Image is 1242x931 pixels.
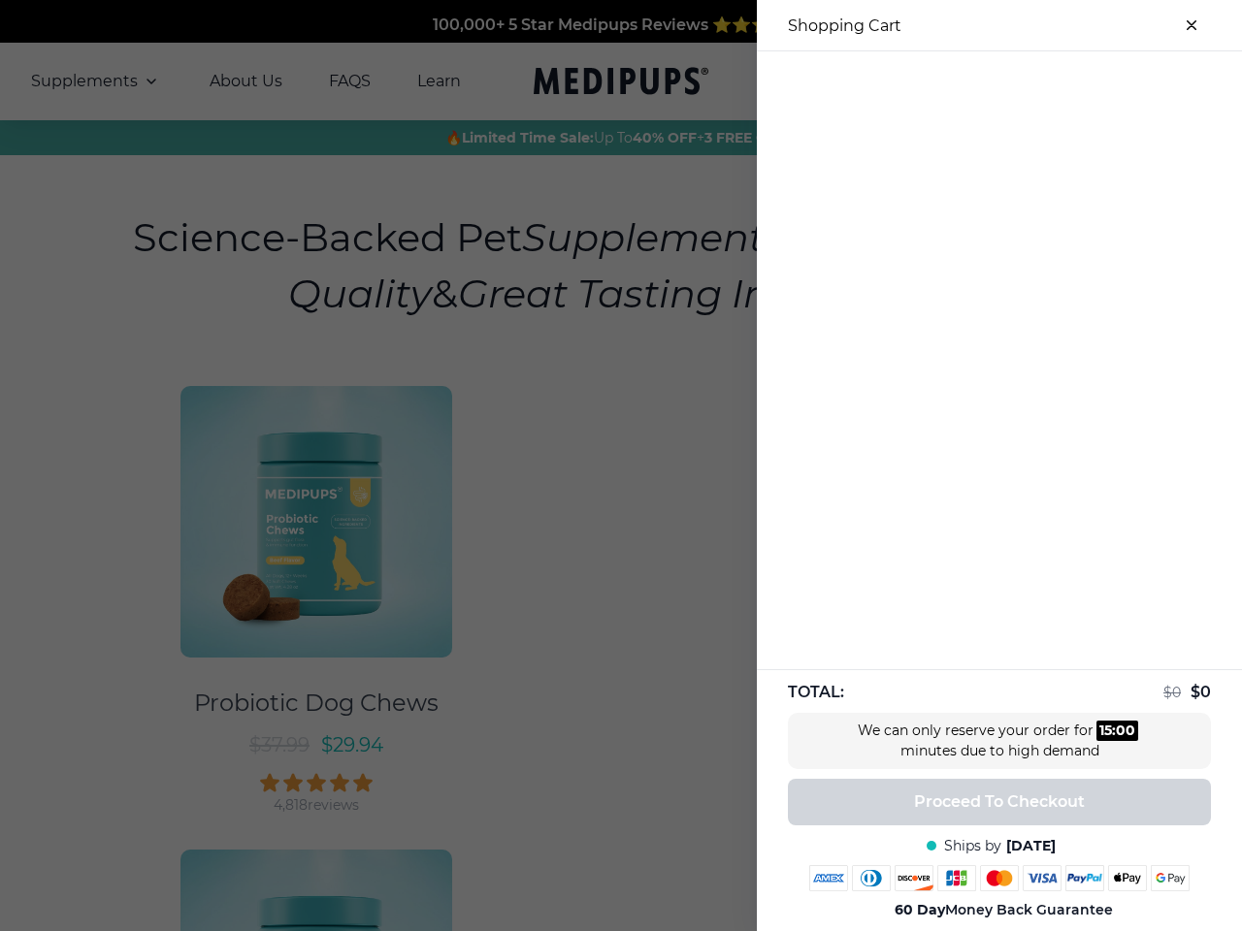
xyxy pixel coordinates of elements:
div: 00 [1116,721,1135,741]
span: TOTAL: [788,682,844,703]
img: jcb [937,865,976,891]
img: amex [809,865,848,891]
div: : [1096,721,1138,741]
span: $ 0 [1191,683,1211,701]
button: close-cart [1172,6,1211,45]
div: We can only reserve your order for minutes due to high demand [854,721,1145,761]
img: visa [1023,865,1062,891]
img: paypal [1065,865,1104,891]
h3: Shopping Cart [788,16,901,35]
img: mastercard [980,865,1019,891]
img: discover [895,865,933,891]
strong: 60 Day [895,901,945,918]
span: $ 0 [1163,684,1181,701]
div: 15 [1099,721,1112,741]
img: google [1151,865,1190,891]
img: apple [1108,865,1147,891]
img: diners-club [852,865,891,891]
span: Money Back Guarantee [895,901,1113,919]
span: [DATE] [1006,837,1056,855]
span: Ships by [944,837,1001,855]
